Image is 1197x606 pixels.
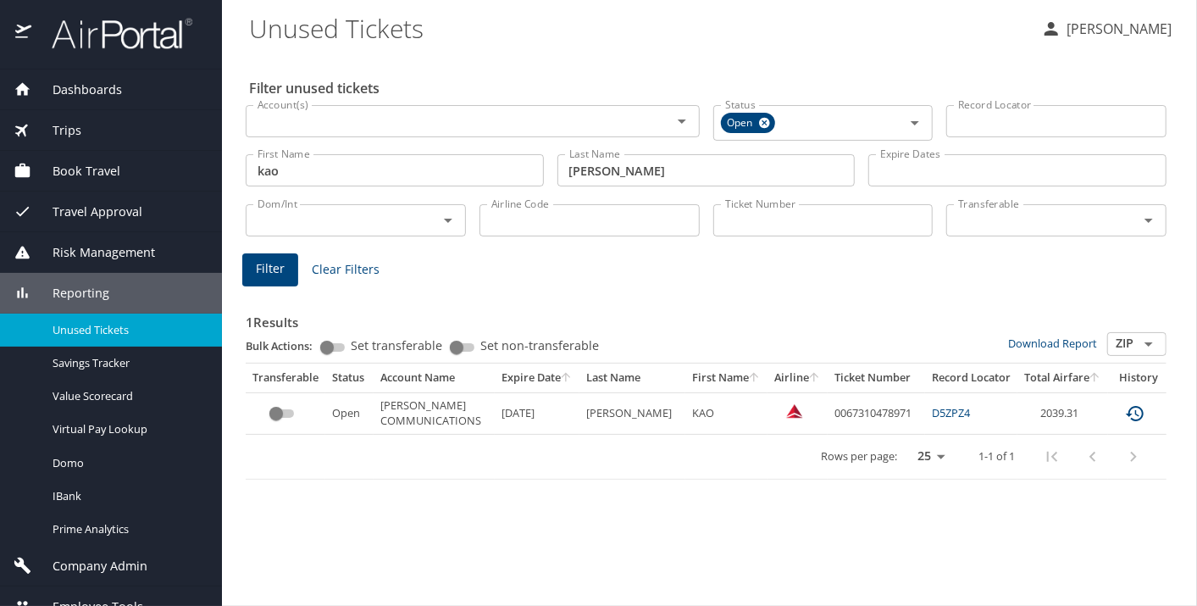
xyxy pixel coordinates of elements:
th: Expire Date [495,364,579,392]
img: icon-airportal.png [15,17,33,50]
span: Reporting [31,284,109,303]
th: Airline [768,364,828,392]
button: Open [436,208,460,232]
td: KAO [685,392,768,434]
td: 0067310478971 [828,392,925,434]
a: D5ZPZ4 [932,405,970,420]
span: Dashboards [31,81,122,99]
button: [PERSON_NAME] [1034,14,1178,44]
th: Ticket Number [828,364,925,392]
th: Record Locator [925,364,1017,392]
span: Unused Tickets [53,322,202,338]
th: First Name [685,364,768,392]
button: Open [1137,208,1161,232]
span: Open [721,114,763,132]
div: Transferable [252,370,319,386]
p: Rows per page: [821,451,897,462]
span: Risk Management [31,243,155,262]
button: Open [670,109,694,133]
span: Set transferable [351,340,442,352]
img: Delta Airlines [786,403,803,420]
th: History [1108,364,1169,392]
span: Travel Approval [31,203,142,221]
img: airportal-logo.png [33,17,192,50]
th: Total Airfare [1017,364,1108,392]
th: Status [325,364,374,392]
button: Open [903,111,927,135]
h2: Filter unused tickets [249,75,1170,102]
span: Book Travel [31,162,120,181]
p: [PERSON_NAME] [1061,19,1172,39]
span: Value Scorecard [53,388,202,404]
td: [DATE] [495,392,579,434]
button: Open [1137,332,1161,356]
span: Trips [31,121,81,140]
button: Filter [242,253,298,286]
td: Open [325,392,374,434]
span: Savings Tracker [53,355,202,371]
th: Last Name [579,364,685,392]
span: Domo [53,455,202,471]
span: Clear Filters [312,259,380,281]
span: Company Admin [31,557,147,575]
p: 1-1 of 1 [978,451,1015,462]
span: Set non-transferable [480,340,599,352]
td: 2039.31 [1017,392,1108,434]
h1: Unused Tickets [249,2,1028,54]
div: Open [721,113,775,133]
button: Clear Filters [305,254,386,286]
h3: 1 Results [246,303,1167,332]
button: sort [809,373,821,384]
span: Filter [256,259,285,280]
p: Bulk Actions: [246,338,326,353]
span: Prime Analytics [53,521,202,537]
button: sort [561,373,573,384]
a: Download Report [1008,336,1097,351]
select: rows per page [904,444,951,470]
td: [PERSON_NAME] COMMUNICATIONS [374,392,495,434]
button: sort [749,373,761,384]
td: [PERSON_NAME] [579,392,685,434]
button: sort [1089,373,1101,384]
span: Virtual Pay Lookup [53,421,202,437]
th: Account Name [374,364,495,392]
span: IBank [53,488,202,504]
